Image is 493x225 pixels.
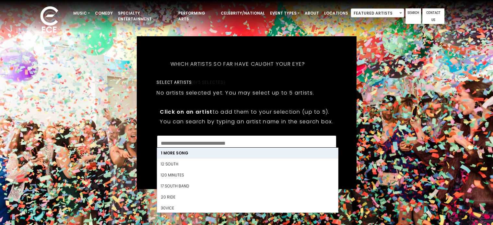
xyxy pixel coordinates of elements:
[33,5,65,36] img: ece_new_logo_whitev2-1.png
[157,79,225,85] label: Select artists
[160,108,212,116] strong: Click on an artist
[157,181,338,192] li: 17 South Band
[160,118,333,126] p: You can search by typing an artist name in the search box.
[351,8,404,17] span: Featured Artists
[351,9,404,18] span: Featured Artists
[161,140,332,145] textarea: Search
[115,8,176,25] a: Specialty Entertainment
[218,8,267,19] a: Celebrity/National
[422,8,444,24] a: Contact Us
[322,8,351,19] a: Locations
[157,159,338,170] li: 12 South
[157,148,338,159] li: 1 More Song
[405,8,421,24] a: Search
[302,8,322,19] a: About
[157,192,338,203] li: 20 Ride
[176,8,218,25] a: Performing Arts
[157,52,319,76] h5: Which artists so far have caught your eye?
[157,89,314,97] p: No artists selected yet. You may select up to 5 artists.
[192,80,225,85] span: (0/5 selected)
[267,8,302,19] a: Event Types
[157,170,338,181] li: 120 Minutes
[71,8,92,19] a: Music
[92,8,115,19] a: Comedy
[160,108,333,116] p: to add them to your selection (up to 5).
[157,203,338,214] li: 30Vice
